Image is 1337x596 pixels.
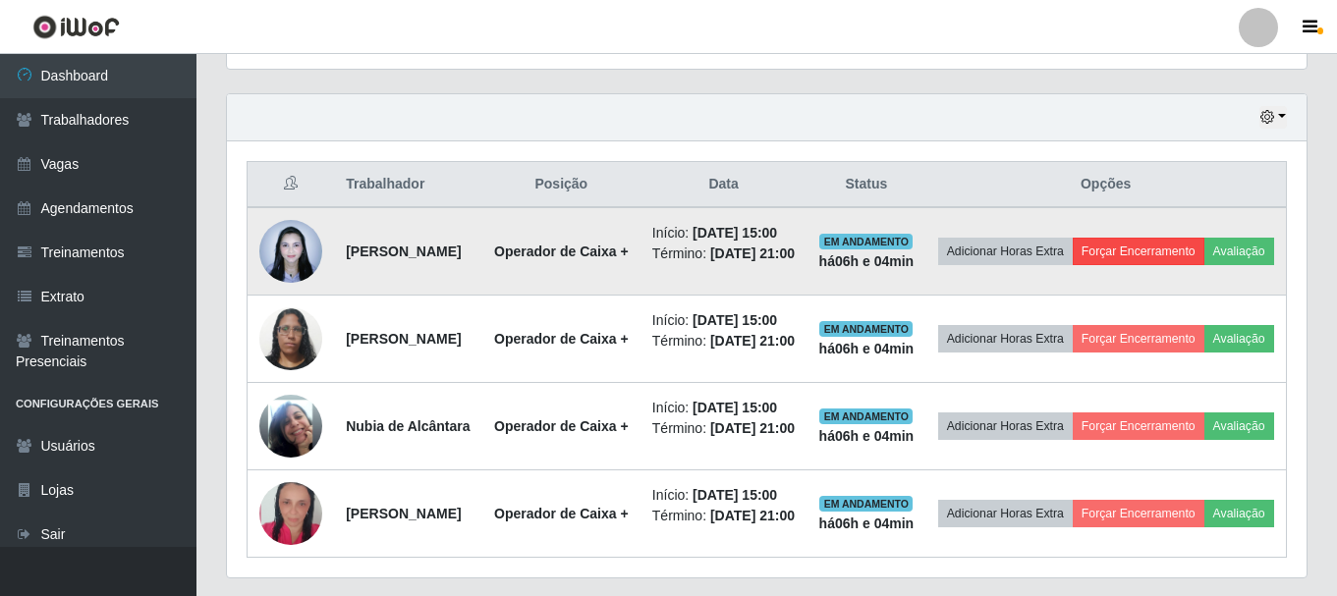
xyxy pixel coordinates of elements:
th: Trabalhador [334,162,482,208]
button: Adicionar Horas Extra [938,325,1073,352]
span: EM ANDAMENTO [819,234,913,249]
button: Avaliação [1204,500,1274,527]
strong: Operador de Caixa + [494,506,629,521]
span: EM ANDAMENTO [819,496,913,512]
strong: há 06 h e 04 min [819,515,915,531]
button: Adicionar Horas Extra [938,500,1073,527]
li: Término: [652,331,796,352]
button: Forçar Encerramento [1073,325,1204,352]
th: Status [807,162,925,208]
th: Data [641,162,808,208]
strong: há 06 h e 04 min [819,253,915,269]
li: Término: [652,244,796,264]
img: 1745067643988.jpeg [259,467,322,561]
button: Avaliação [1204,238,1274,265]
th: Posição [482,162,641,208]
time: [DATE] 21:00 [710,420,795,436]
strong: há 06 h e 04 min [819,428,915,444]
strong: [PERSON_NAME] [346,331,461,347]
li: Início: [652,485,796,506]
span: EM ANDAMENTO [819,408,913,424]
img: 1743014740776.jpeg [259,297,322,380]
time: [DATE] 15:00 [693,487,777,503]
li: Início: [652,398,796,418]
time: [DATE] 21:00 [710,508,795,523]
time: [DATE] 21:00 [710,245,795,261]
button: Forçar Encerramento [1073,238,1204,265]
span: EM ANDAMENTO [819,321,913,337]
strong: Nubia de Alcântara [346,418,470,434]
button: Adicionar Horas Extra [938,238,1073,265]
strong: há 06 h e 04 min [819,341,915,356]
time: [DATE] 15:00 [693,400,777,415]
time: [DATE] 21:00 [710,333,795,349]
time: [DATE] 15:00 [693,225,777,241]
li: Início: [652,223,796,244]
time: [DATE] 15:00 [693,312,777,328]
strong: Operador de Caixa + [494,244,629,259]
li: Término: [652,418,796,439]
th: Opções [925,162,1286,208]
button: Forçar Encerramento [1073,412,1204,440]
li: Início: [652,310,796,331]
strong: Operador de Caixa + [494,331,629,347]
img: 1742846870859.jpeg [259,209,322,293]
li: Término: [652,506,796,526]
strong: Operador de Caixa + [494,418,629,434]
img: 1743966945864.jpeg [259,370,322,482]
strong: [PERSON_NAME] [346,506,461,521]
button: Avaliação [1204,325,1274,352]
button: Adicionar Horas Extra [938,412,1073,440]
button: Avaliação [1204,412,1274,440]
img: CoreUI Logo [32,15,120,39]
button: Forçar Encerramento [1073,500,1204,527]
strong: [PERSON_NAME] [346,244,461,259]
